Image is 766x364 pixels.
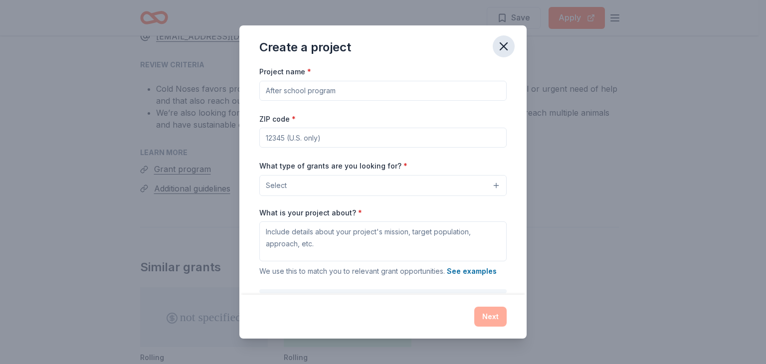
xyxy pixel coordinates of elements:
[259,208,362,218] label: What is your project about?
[259,175,507,196] button: Select
[447,265,497,277] button: See examples
[259,81,507,101] input: After school program
[259,114,296,124] label: ZIP code
[259,67,311,77] label: Project name
[259,39,351,55] div: Create a project
[259,267,497,275] span: We use this to match you to relevant grant opportunities.
[259,161,407,171] label: What type of grants are you looking for?
[259,128,507,148] input: 12345 (U.S. only)
[266,180,287,191] span: Select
